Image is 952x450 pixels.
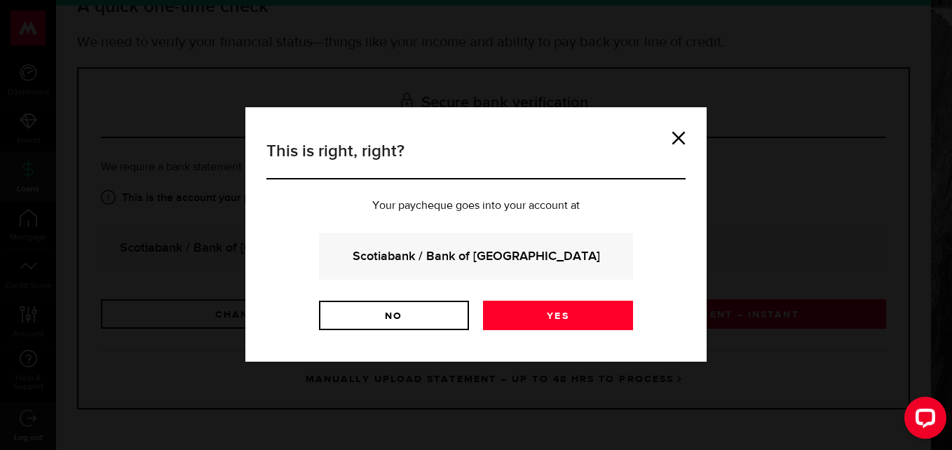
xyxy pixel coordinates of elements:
iframe: LiveChat chat widget [893,391,952,450]
strong: Scotiabank / Bank of [GEOGRAPHIC_DATA] [338,247,614,266]
a: Yes [483,301,633,330]
h3: This is right, right? [266,139,686,179]
a: No [319,301,469,330]
p: Your paycheque goes into your account at [266,200,686,212]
